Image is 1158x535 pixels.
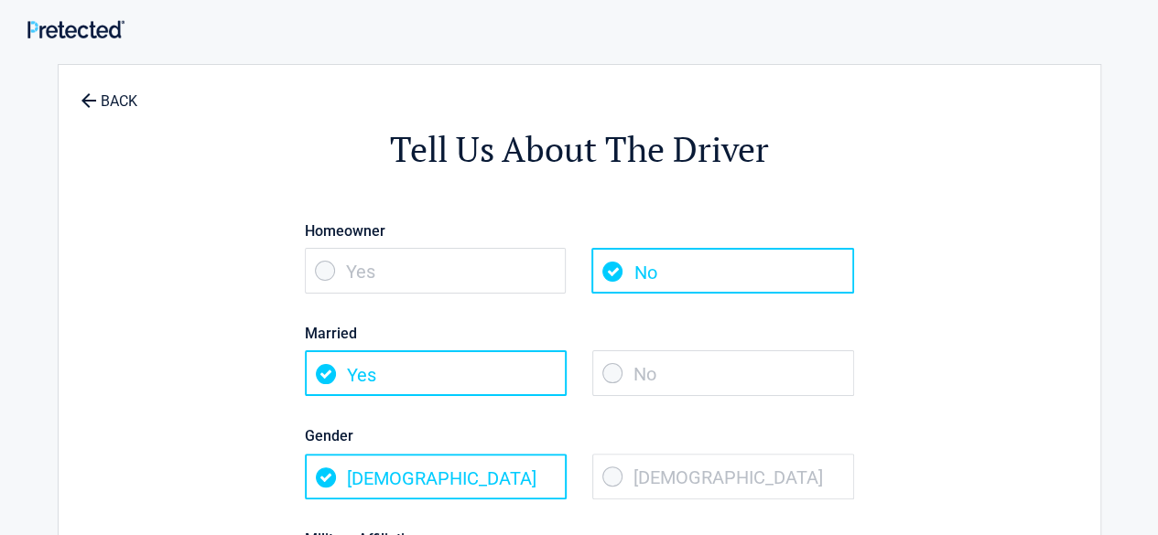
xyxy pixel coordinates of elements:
span: No [592,350,854,396]
span: [DEMOGRAPHIC_DATA] [305,454,567,499]
h2: Tell Us About The Driver [159,126,1000,173]
span: [DEMOGRAPHIC_DATA] [592,454,854,499]
span: Yes [305,248,567,294]
img: Main Logo [27,20,124,37]
label: Gender [305,423,854,448]
span: No [591,248,853,294]
label: Homeowner [305,219,854,243]
a: BACK [77,77,141,109]
span: Yes [305,350,567,396]
label: Married [305,321,854,346]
